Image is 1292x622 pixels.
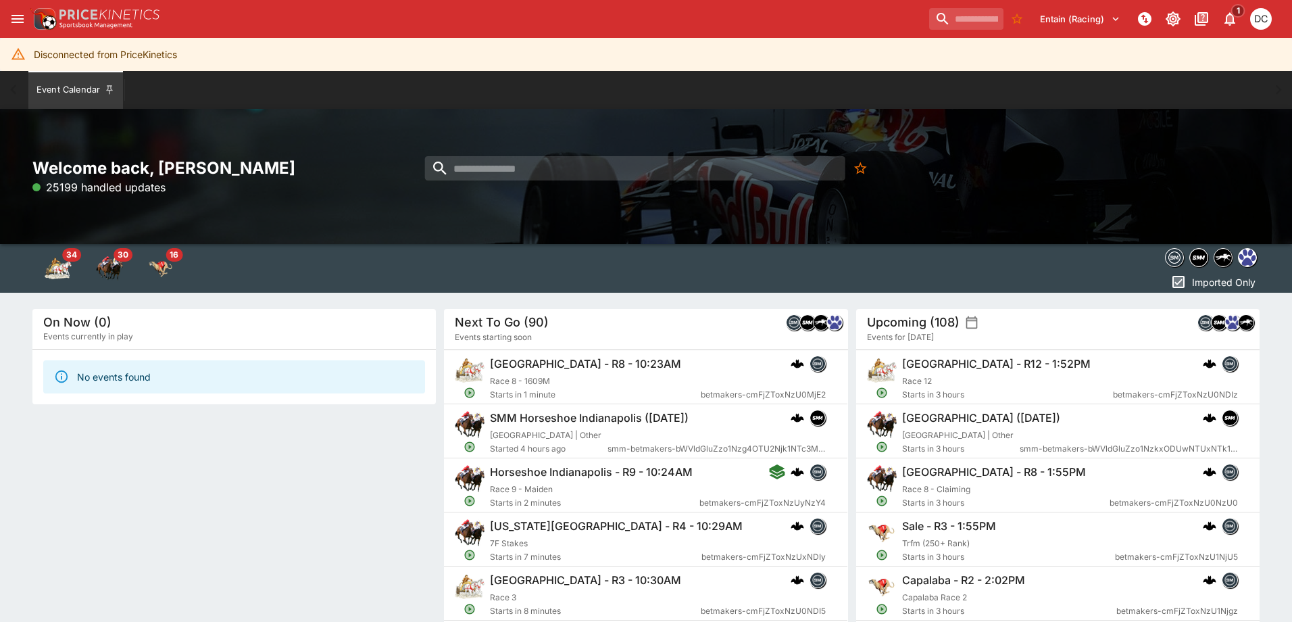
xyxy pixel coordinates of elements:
svg: Open [876,441,888,453]
img: horse_racing.png [455,464,484,494]
img: horse_racing [96,255,123,282]
input: search [929,8,1003,30]
h6: Sale - R3 - 1:55PM [902,519,996,533]
span: betmakers-cmFjZToxNzU1NjU5 [1115,550,1238,564]
button: settings [965,316,978,329]
p: Imported Only [1192,275,1256,289]
h6: [GEOGRAPHIC_DATA] - R8 - 10:23AM [490,357,681,371]
span: Starts in 3 hours [902,442,1020,456]
span: Starts in 7 minutes [490,550,701,564]
div: betmakers [786,314,802,331]
span: Starts in 3 hours [902,496,1110,510]
h5: Upcoming (108) [867,314,960,330]
div: samemeetingmulti [1222,410,1238,426]
img: horse_racing.png [867,410,897,439]
div: samemeetingmulti [810,410,826,426]
span: Starts in 2 minutes [490,496,699,510]
h6: Capalaba - R2 - 2:02PM [902,573,1025,588]
img: samemeetingmulti.png [811,410,826,425]
h6: [GEOGRAPHIC_DATA] ([DATE]) [902,411,1060,425]
button: Imported Only [1166,271,1260,293]
div: cerberus [791,357,805,370]
svg: Open [464,387,476,399]
div: samemeetingmulti [1189,248,1208,267]
img: samemeetingmulti.png [800,315,815,330]
span: [GEOGRAPHIC_DATA] | Other [490,430,601,440]
span: betmakers-cmFjZToxNzU1Njgz [1116,604,1238,618]
button: NOT Connected to PK [1133,7,1157,31]
span: Events starting soon [455,331,532,344]
svg: Open [876,387,888,399]
span: betmakers-cmFjZToxNzUyNzY4 [700,496,826,510]
img: betmakers.png [1222,573,1237,588]
img: grnz.png [827,315,842,330]
img: samemeetingmulti.png [1222,410,1237,425]
img: betmakers.png [811,356,826,371]
img: betmakers.png [1198,315,1213,330]
span: Race 3 [490,592,516,602]
svg: Open [464,441,476,453]
img: logo-cerberus.svg [791,465,805,479]
span: Trfm (250+ Rank) [902,538,970,548]
div: betmakers [1222,518,1238,534]
img: nztr.png [814,315,828,330]
button: Toggle light/dark mode [1161,7,1185,31]
span: 7F Stakes [490,538,528,548]
div: cerberus [1203,519,1216,533]
span: betmakers-cmFjZToxNzUxNDIy [702,550,826,564]
span: Race 9 - Maiden [490,484,553,494]
div: grnz [1224,314,1241,331]
div: cerberus [1203,573,1216,587]
span: Starts in 3 hours [902,550,1115,564]
div: cerberus [1203,465,1216,479]
div: betmakers [1222,464,1238,480]
span: Events for [DATE] [867,331,934,344]
span: 30 [114,248,132,262]
div: nztr [813,314,829,331]
div: David Crockford [1250,8,1272,30]
img: betmakers.png [1166,249,1183,266]
img: logo-cerberus.svg [791,573,805,587]
h5: On Now (0) [43,314,111,330]
img: grnz.png [1239,249,1256,266]
h6: [GEOGRAPHIC_DATA] - R3 - 10:30AM [490,573,681,588]
img: logo-cerberus.svg [1203,519,1216,533]
img: harness_racing.png [867,356,897,385]
button: No Bookmarks [1006,8,1028,30]
span: Race 8 - Claiming [902,484,970,494]
h6: Horseshoe Indianapolis - R9 - 10:24AM [490,465,693,479]
img: logo-cerberus.svg [791,519,805,533]
div: Horse Racing [96,255,123,282]
span: Starts in 1 minute [490,388,701,402]
span: Events currently in play [43,330,133,343]
img: betmakers.png [1222,464,1237,479]
input: search [425,156,845,181]
img: greyhound_racing.png [867,518,897,548]
div: samemeetingmulti [1211,314,1227,331]
img: logo-cerberus.svg [791,357,805,370]
img: harness_racing [45,255,72,282]
div: cerberus [1203,357,1216,370]
img: nztr.png [1214,249,1232,266]
button: Notifications [1218,7,1242,31]
img: greyhound_racing [147,255,174,282]
div: betmakers [810,518,826,534]
img: logo-cerberus.svg [1203,357,1216,370]
span: 1 [1231,4,1245,18]
span: [GEOGRAPHIC_DATA] | Other [902,430,1014,440]
div: nztr [1214,248,1233,267]
span: Starts in 3 hours [902,604,1116,618]
div: cerberus [1203,411,1216,425]
span: Capalaba Race 2 [902,592,967,602]
div: No events found [77,364,151,389]
img: grnz.png [1225,315,1240,330]
div: Disconnected from PriceKinetics [34,42,177,67]
div: betmakers [810,356,826,372]
span: Race 8 - 1609M [490,376,550,386]
img: PriceKinetics [59,9,159,20]
div: cerberus [791,411,805,425]
span: smm-betmakers-bWVldGluZzo1Nzg4OTU2Njk1NTc3MjU3NDI [607,442,826,456]
p: 25199 handled updates [32,179,166,195]
span: Starts in 8 minutes [490,604,701,618]
img: nztr.png [1239,315,1253,330]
